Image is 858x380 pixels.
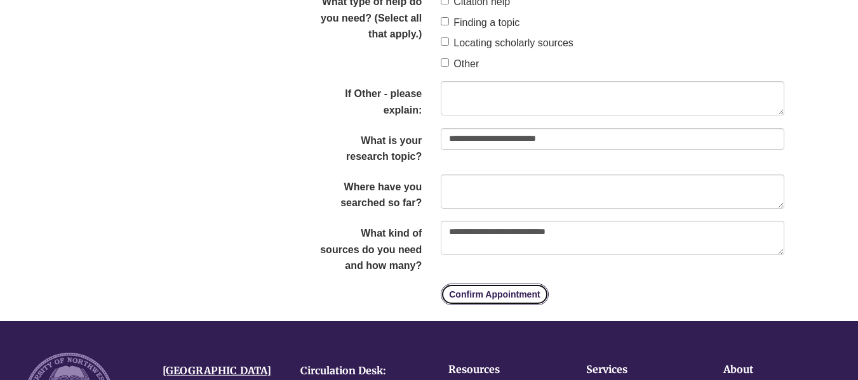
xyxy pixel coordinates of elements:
input: Locating scholarly sources [441,37,449,46]
input: Finding a topic [441,17,449,25]
h4: Services [586,364,684,376]
button: Confirm Appointment [441,284,548,305]
label: Other [441,56,479,72]
label: If Other - please explain: [311,81,431,118]
h4: Circulation Desk: [300,365,419,377]
label: What is your research topic? [311,128,431,165]
h4: Resources [448,364,546,376]
label: Locating scholarly sources [441,35,573,51]
h4: About [723,364,821,376]
label: Where have you searched so far? [311,174,431,211]
a: [GEOGRAPHIC_DATA] [163,364,271,377]
label: Finding a topic [441,15,519,31]
label: What kind of sources do you need and how many? [311,221,431,274]
input: Other [441,58,449,67]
